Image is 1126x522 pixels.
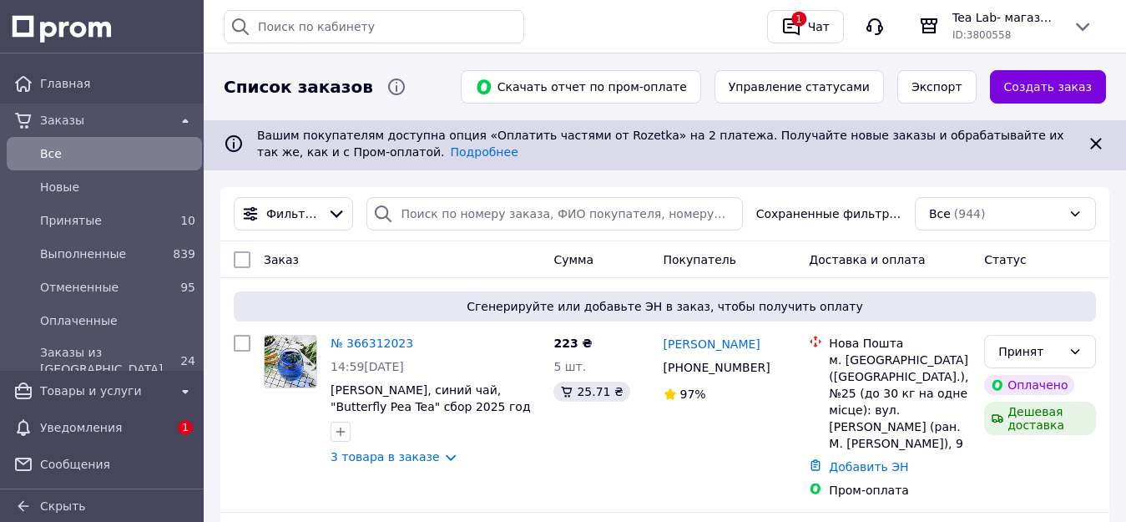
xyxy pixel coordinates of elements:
span: 5 шт. [553,360,586,373]
span: Tea Lab- магазин китайского чая. [952,9,1059,26]
div: 25.71 ₴ [553,382,629,402]
span: Новые [40,179,195,195]
span: 839 [173,247,195,261]
span: Статус [984,253,1027,266]
a: № 366312023 [331,337,413,350]
span: Выполненные [40,246,162,262]
span: Все [40,145,195,162]
span: Сумма [553,253,593,266]
input: Поиск по номеру заказа, ФИО покупателя, номеру телефона, Email, номеру накладной [366,197,742,231]
span: Заказ [264,253,299,266]
img: Фото товару [265,336,316,388]
span: 95 [180,281,195,294]
span: 1 [178,420,193,435]
span: Главная [40,75,195,92]
div: Принят [998,342,1062,361]
span: Уведомления [40,419,169,436]
span: Принятые [40,212,162,229]
span: (944) [954,207,986,220]
span: Заказы [40,112,169,129]
a: [PERSON_NAME], синий чай, "Butterfly Pea Tea" сбор 2025 год 50 г [331,383,531,430]
span: Сохраненные фильтры: [756,205,901,222]
span: ID: 3800558 [952,29,1011,41]
span: Фильтры [266,205,321,222]
span: Отмененные [40,279,162,296]
button: Экспорт [897,70,977,104]
span: 97% [680,388,706,401]
span: Все [929,205,951,222]
div: Оплачено [984,375,1074,395]
a: Фото товару [264,335,317,388]
div: [PHONE_NUMBER] [660,356,774,379]
a: Добавить ЭН [829,460,908,474]
span: Сгенерируйте или добавьте ЭН в заказ, чтобы получить оплату [240,298,1089,315]
span: Список заказов [224,75,373,99]
span: Вашим покупателям доступна опция «Оплатить частями от Rozetka» на 2 платежа. Получайте новые зака... [257,129,1064,159]
span: 10 [180,214,195,227]
span: Товары и услуги [40,383,169,399]
span: Оплаченные [40,312,195,329]
div: м. [GEOGRAPHIC_DATA] ([GEOGRAPHIC_DATA].), №25 (до 30 кг на одне місце): вул. [PERSON_NAME] (ран.... [829,352,971,452]
span: 223 ₴ [553,337,592,350]
button: Скачать отчет по пром-оплате [461,70,701,104]
span: Скрыть [40,499,86,513]
div: Дешевая доставка [984,402,1096,435]
span: Покупатель [664,253,737,266]
div: Нова Пошта [829,335,971,352]
span: Заказы из [GEOGRAPHIC_DATA] [40,344,162,378]
input: Поиск по кабинету [224,10,524,43]
button: 1Чат [767,10,844,43]
div: Пром-оплата [829,482,971,499]
a: [PERSON_NAME] [664,336,760,352]
a: 3 товара в заказе [331,450,440,464]
span: Сообщения [40,456,195,473]
a: Создать заказ [990,70,1106,104]
a: Подробнее [451,145,518,159]
span: 24 [180,354,195,367]
span: 14:59[DATE] [331,360,404,373]
span: Доставка и оплата [809,253,925,266]
div: Чат [805,14,833,39]
button: Управление статусами [714,70,884,104]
